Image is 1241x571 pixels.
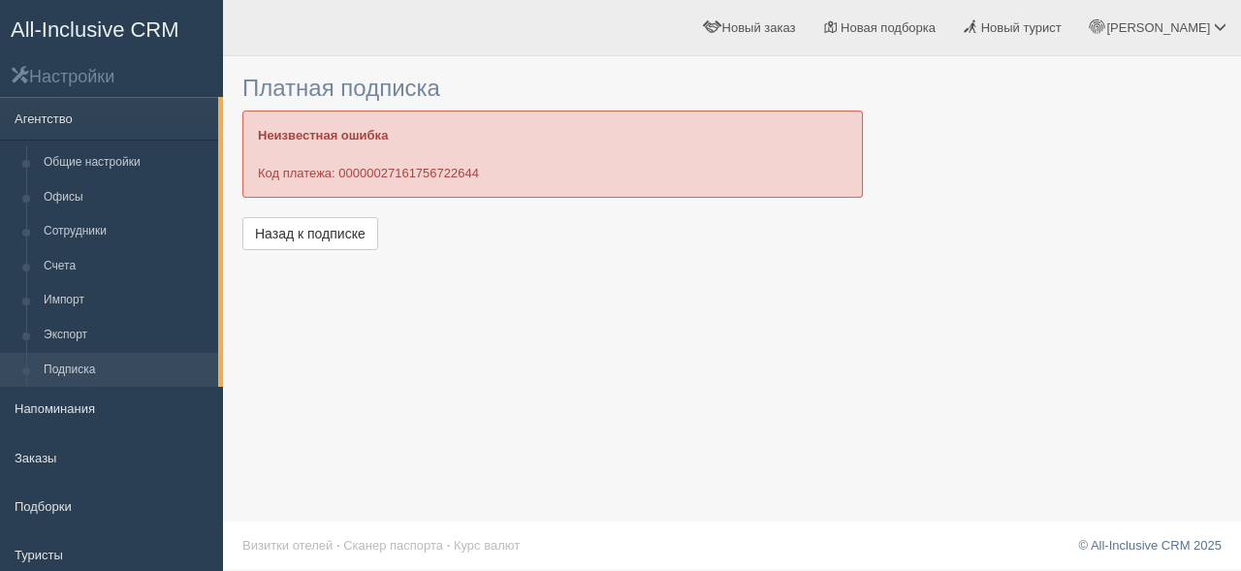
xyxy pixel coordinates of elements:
[35,145,218,180] a: Общие настройки
[336,538,340,553] span: ·
[1078,538,1222,553] a: © All-Inclusive CRM 2025
[343,538,443,553] a: Сканер паспорта
[242,111,863,197] p: Код платежа: 00000027161756722644
[35,180,218,215] a: Офисы
[1,1,222,54] a: All-Inclusive CRM
[242,217,378,250] a: Назад к подписке
[11,17,179,42] span: All-Inclusive CRM
[35,249,218,284] a: Счета
[722,20,796,35] span: Новый заказ
[981,20,1062,35] span: Новый турист
[35,353,218,388] a: Подписка
[35,214,218,249] a: Сотрудники
[1106,20,1210,35] span: [PERSON_NAME]
[454,538,520,553] a: Курс валют
[242,76,863,101] h3: Платная подписка
[35,283,218,318] a: Импорт
[35,318,218,353] a: Экспорт
[841,20,936,35] span: Новая подборка
[242,538,333,553] a: Визитки отелей
[258,128,388,143] b: Неизвестная ошибка
[447,538,451,553] span: ·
